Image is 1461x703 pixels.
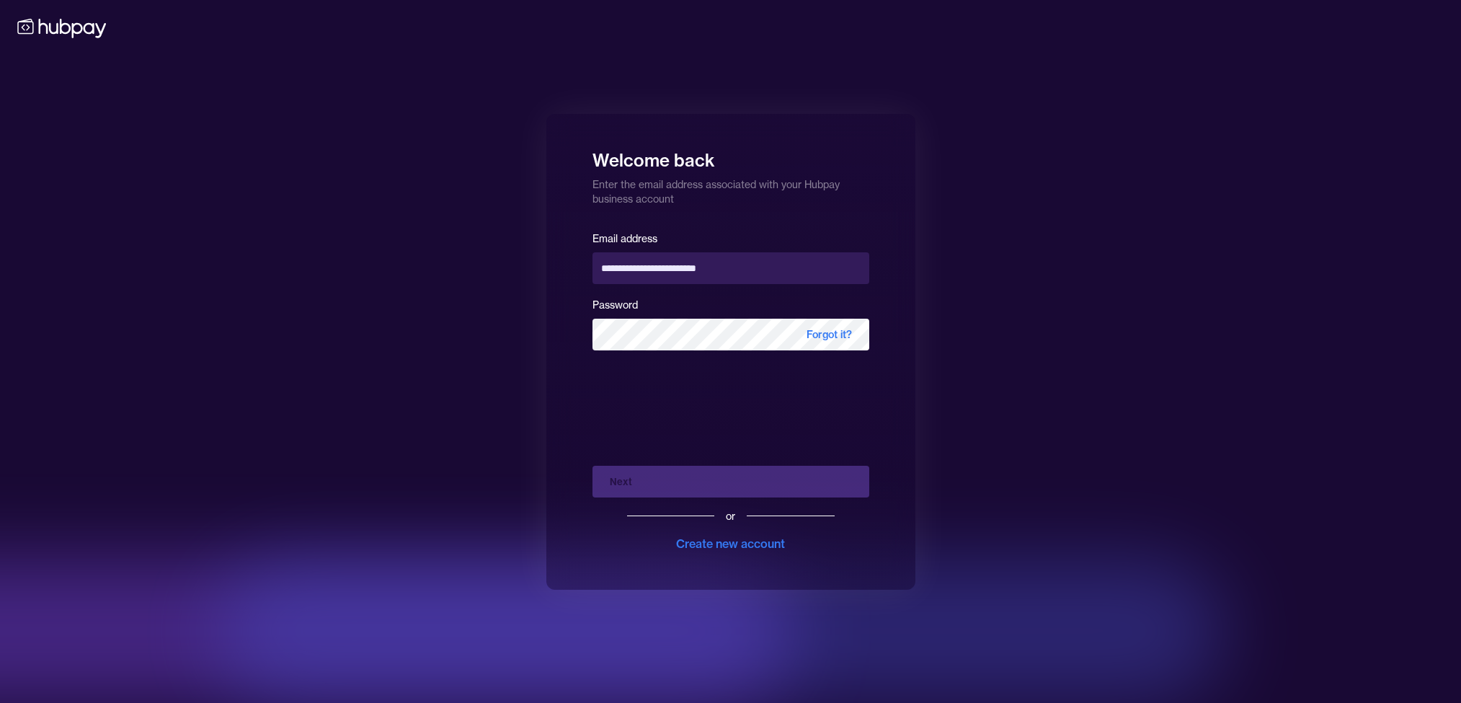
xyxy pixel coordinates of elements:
[726,509,735,523] div: or
[789,319,869,350] span: Forgot it?
[592,172,869,206] p: Enter the email address associated with your Hubpay business account
[592,232,657,245] label: Email address
[592,299,638,311] label: Password
[592,140,869,172] h1: Welcome back
[676,535,785,552] div: Create new account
